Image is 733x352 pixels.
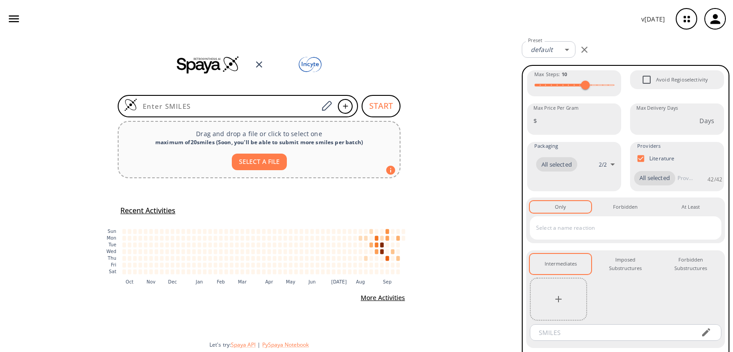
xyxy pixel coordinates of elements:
[107,236,116,240] text: Mon
[528,37,542,44] label: Preset
[357,290,409,306] button: More Activities
[707,176,722,183] p: 42 / 42
[196,279,203,284] text: Jan
[331,279,347,284] text: [DATE]
[536,160,577,169] span: All selected
[123,229,405,274] g: cell
[656,76,708,84] span: Avoid Regioselectivity
[256,341,262,348] span: |
[660,201,721,213] button: At Least
[286,279,295,284] text: May
[217,279,225,284] text: Feb
[108,242,116,247] text: Tue
[383,279,392,284] text: Sep
[117,203,179,218] button: Recent Activities
[279,55,341,75] img: Team logo
[126,279,134,284] text: Oct
[562,71,567,77] strong: 10
[109,269,116,274] text: Sat
[209,341,515,348] div: Let's try:
[531,45,553,54] em: default
[111,262,116,267] text: Fri
[649,155,675,162] p: Literature
[231,341,256,348] button: Spaya API
[530,254,591,274] button: Intermediates
[595,201,656,213] button: Forbidden
[667,256,714,272] div: Forbidden Substructures
[308,279,315,284] text: Jun
[232,154,287,170] button: SELECT A FILE
[177,56,239,73] img: Spaya logo
[107,249,116,254] text: Wed
[682,203,700,211] div: At Least
[634,174,675,183] span: All selected
[533,324,694,341] input: SMILES
[534,142,558,150] span: Packaging
[238,279,247,284] text: Mar
[636,105,678,112] label: Max Delivery Days
[534,221,704,235] input: Select a name reaction
[530,201,591,213] button: Only
[533,105,579,112] label: Max Price Per Gram
[147,279,156,284] text: Nov
[595,254,656,274] button: Imposed Substructures
[356,279,365,284] text: Aug
[362,95,401,117] button: START
[602,256,649,272] div: Imposed Substructures
[599,161,607,168] p: 2 / 2
[637,142,661,150] span: Providers
[137,102,318,111] input: Enter SMILES
[675,171,695,185] input: Provider name
[107,256,116,261] text: Thu
[265,279,273,284] text: Apr
[637,70,656,89] span: Avoid Regioselectivity
[124,98,137,112] img: Logo Spaya
[168,279,177,284] text: Dec
[126,129,392,138] p: Drag and drop a file or click to select one
[108,229,116,234] text: Sun
[613,203,638,211] div: Forbidden
[660,254,721,274] button: Forbidden Substructures
[126,279,392,284] g: x-axis tick label
[533,116,537,125] p: $
[126,138,392,146] div: maximum of 20 smiles ( Soon, you'll be able to submit more smiles per batch )
[699,116,714,125] p: Days
[107,229,116,274] g: y-axis tick label
[120,206,175,215] h5: Recent Activities
[534,70,567,78] span: Max Steps :
[555,203,566,211] div: Only
[545,260,577,268] div: Intermediates
[262,341,309,348] button: PySpaya Notebook
[641,14,665,24] p: v [DATE]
